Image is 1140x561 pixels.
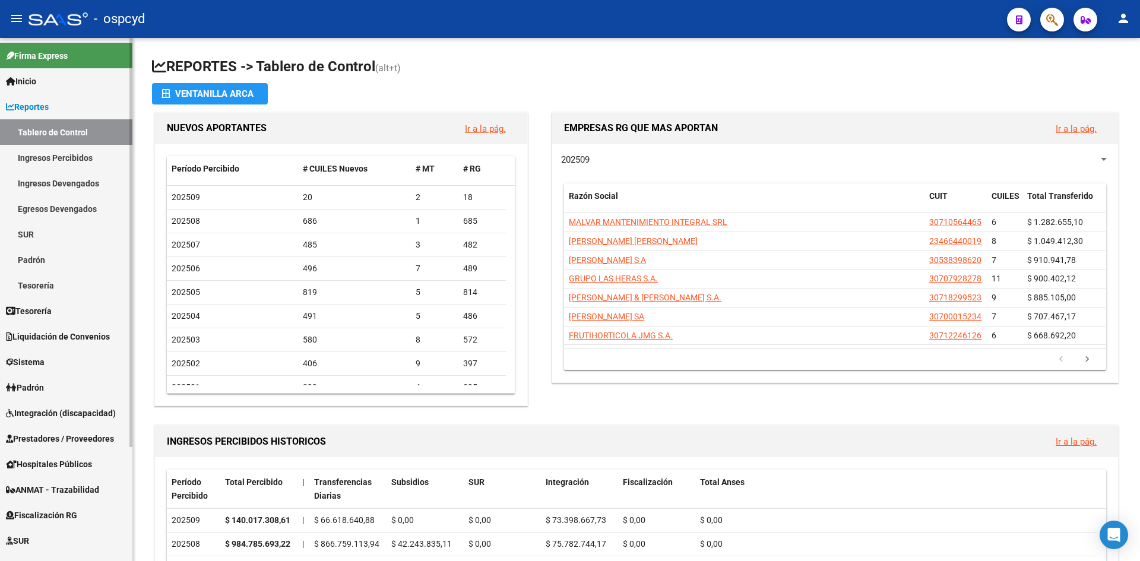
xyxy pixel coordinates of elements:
span: $ 707.467,17 [1027,312,1076,321]
div: 406 [303,357,407,370]
span: - ospcyd [94,6,145,32]
div: 482 [463,238,501,252]
span: Inicio [6,75,36,88]
span: Razón Social [569,191,618,201]
span: 30718299523 [929,293,981,302]
span: 202509 [561,154,590,165]
span: FRUTIHORTICOLA JMG S.A. [569,331,673,340]
span: Prestadores / Proveedores [6,432,114,445]
a: Ir a la pág. [465,123,506,134]
span: 202509 [172,192,200,202]
a: go to previous page [1050,353,1072,366]
span: [PERSON_NAME] [PERSON_NAME] [569,236,698,246]
span: Subsidios [391,477,429,487]
datatable-header-cell: Período Percibido [167,156,298,182]
div: 2 [416,191,454,204]
span: Período Percibido [172,164,239,173]
button: Ir a la pág. [1046,118,1106,140]
span: $ 0,00 [700,515,723,525]
span: Total Anses [700,477,745,487]
datatable-header-cell: Total Anses [695,470,1097,509]
span: Integración [546,477,589,487]
div: 580 [303,333,407,347]
div: 1 [416,214,454,228]
span: 202502 [172,359,200,368]
span: 202505 [172,287,200,297]
strong: $ 140.017.308,61 [225,515,290,525]
span: EMPRESAS RG QUE MAS APORTAN [564,122,718,134]
span: 202503 [172,335,200,344]
span: 202507 [172,240,200,249]
button: Ir a la pág. [455,118,515,140]
div: 20 [303,191,407,204]
span: Total Percibido [225,477,283,487]
datatable-header-cell: CUIT [924,183,987,223]
span: $ 910.941,78 [1027,255,1076,265]
span: $ 0,00 [623,539,645,549]
span: $ 0,00 [468,515,491,525]
span: 30538398620 [929,255,981,265]
div: 685 [463,214,501,228]
span: | [302,477,305,487]
datatable-header-cell: Total Transferido [1022,183,1106,223]
div: 8 [416,333,454,347]
span: $ 0,00 [468,539,491,549]
span: Liquidación de Convenios [6,330,110,343]
span: CUIT [929,191,948,201]
span: MALVAR MANTENIMIENTO INTEGRAL SRL [569,217,727,227]
span: $ 885.105,00 [1027,293,1076,302]
span: $ 0,00 [623,515,645,525]
span: $ 0,00 [700,539,723,549]
span: SUR [6,534,29,547]
span: Total Transferido [1027,191,1093,201]
span: $ 0,00 [391,515,414,525]
div: 485 [303,238,407,252]
div: 819 [303,286,407,299]
div: 202508 [172,537,216,551]
span: 7 [992,255,996,265]
span: $ 900.402,12 [1027,274,1076,283]
div: 814 [463,286,501,299]
span: 8 [992,236,996,246]
span: ANMAT - Trazabilidad [6,483,99,496]
div: 7 [416,262,454,275]
button: Ir a la pág. [1046,430,1106,452]
div: 489 [463,262,501,275]
span: (alt+t) [375,62,401,74]
span: 30712246126 [929,331,981,340]
datatable-header-cell: Razón Social [564,183,924,223]
div: 202509 [172,514,216,527]
span: 6 [992,217,996,227]
span: Firma Express [6,49,68,62]
span: | [302,515,304,525]
div: 3 [416,238,454,252]
span: Transferencias Diarias [314,477,372,500]
span: | [302,539,304,549]
div: 395 [463,381,501,394]
span: 6 [992,331,996,340]
span: GRUPO LAS HERAS S.A. [569,274,658,283]
span: 11 [992,274,1001,283]
datatable-header-cell: | [297,470,309,509]
span: # CUILES Nuevos [303,164,368,173]
div: 4 [416,381,454,394]
div: 397 [463,357,501,370]
div: 491 [303,309,407,323]
datatable-header-cell: Transferencias Diarias [309,470,387,509]
a: go to next page [1076,353,1098,366]
datatable-header-cell: # CUILES Nuevos [298,156,411,182]
h1: REPORTES -> Tablero de Control [152,57,1121,78]
span: 9 [992,293,996,302]
span: # MT [416,164,435,173]
span: INGRESOS PERCIBIDOS HISTORICOS [167,436,326,447]
span: $ 42.243.835,11 [391,539,452,549]
mat-icon: person [1116,11,1130,26]
div: 9 [416,357,454,370]
span: SUR [468,477,484,487]
span: $ 75.782.744,17 [546,539,606,549]
span: Hospitales Públicos [6,458,92,471]
span: 202506 [172,264,200,273]
datatable-header-cell: # MT [411,156,458,182]
span: Fiscalización [623,477,673,487]
button: Ventanilla ARCA [152,83,268,104]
